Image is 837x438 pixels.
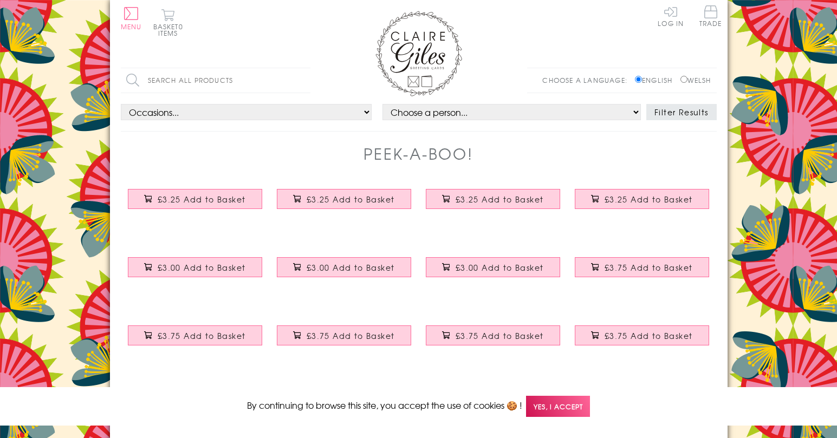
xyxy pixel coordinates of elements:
[121,249,270,296] a: Valentine's Day Card, You and Me Forever, See through acetate window £3.00 Add to Basket
[121,7,142,30] button: Menu
[605,330,693,341] span: £3.75 Add to Basket
[270,181,419,227] a: Father's Day Card, Chevrons, Happy Father's Day, See through acetate window £3.25 Add to Basket
[526,396,590,417] span: Yes, I accept
[568,181,717,227] a: Father's Day Card, Champion, Happy Father's Day, See through acetate window £3.25 Add to Basket
[456,194,544,205] span: £3.25 Add to Basket
[680,75,711,85] label: Welsh
[307,262,395,273] span: £3.00 Add to Basket
[128,325,262,345] button: £3.75 Add to Basket
[364,142,473,165] h1: Peek-a-boo!
[153,9,183,36] button: Basket0 items
[568,385,717,432] a: Father's Day Card, Glasses, Happy Father's Day, See through acetate window £3.25 Add to Basket
[128,189,262,209] button: £3.25 Add to Basket
[158,262,246,273] span: £3.00 Add to Basket
[419,317,568,364] a: Mother's Day Card, Super Mum, Happy Mother's Day, See through acetate window £3.75 Add to Basket
[699,5,722,27] span: Trade
[375,11,462,96] img: Claire Giles Greetings Cards
[646,104,717,120] button: Filter Results
[307,330,395,341] span: £3.75 Add to Basket
[121,68,310,93] input: Search all products
[270,317,419,364] a: Mother's Day Card, Triangles, Happy Mother's Day, See through acetate window £3.75 Add to Basket
[456,330,544,341] span: £3.75 Add to Basket
[568,317,717,364] a: Mother's Day Card, Globe, best mum, See through acetate window £3.75 Add to Basket
[277,325,411,345] button: £3.75 Add to Basket
[658,5,684,27] a: Log In
[605,262,693,273] span: £3.75 Add to Basket
[158,22,183,38] span: 0 items
[300,68,310,93] input: Search
[270,385,419,432] a: Father's Day Card, Fishes, Happy Father's Day, See through acetate window £3.25 Add to Basket
[121,181,270,227] a: Father's Day Card, Spiral, Happy Father's Day, See through acetate window £3.25 Add to Basket
[277,189,411,209] button: £3.25 Add to Basket
[121,385,270,432] a: Mother's Day Card, Number 1, Happy Mother's Day, See through acetate window £3.75 Add to Basket
[635,75,678,85] label: English
[575,189,709,209] button: £3.25 Add to Basket
[426,325,560,345] button: £3.75 Add to Basket
[542,75,633,85] p: Choose a language:
[426,257,560,277] button: £3.00 Add to Basket
[419,385,568,432] a: Father's Day Card, Paper Planes, Happy Father's Day, See through acetate window £3.25 Add to Basket
[575,257,709,277] button: £3.75 Add to Basket
[307,194,395,205] span: £3.25 Add to Basket
[699,5,722,29] a: Trade
[277,257,411,277] button: £3.00 Add to Basket
[456,262,544,273] span: £3.00 Add to Basket
[128,257,262,277] button: £3.00 Add to Basket
[158,330,246,341] span: £3.75 Add to Basket
[680,76,687,83] input: Welsh
[575,325,709,345] button: £3.75 Add to Basket
[426,189,560,209] button: £3.25 Add to Basket
[270,249,419,296] a: Valentine's Day Card, Crown of leaves, See through acetate window £3.00 Add to Basket
[568,249,717,296] a: Mother's Day Card, Pink Spirals, Happy Mother's Day, See through acetate window £3.75 Add to Basket
[419,249,568,296] a: Valentine's Day Card, Forever and Always, See through acetate window £3.00 Add to Basket
[605,194,693,205] span: £3.25 Add to Basket
[635,76,642,83] input: English
[121,22,142,31] span: Menu
[158,194,246,205] span: £3.25 Add to Basket
[121,317,270,364] a: Mother's Day Card, Multicoloured Dots, See through acetate window £3.75 Add to Basket
[419,181,568,227] a: Father's Day Card, Cubes and Triangles, See through acetate window £3.25 Add to Basket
